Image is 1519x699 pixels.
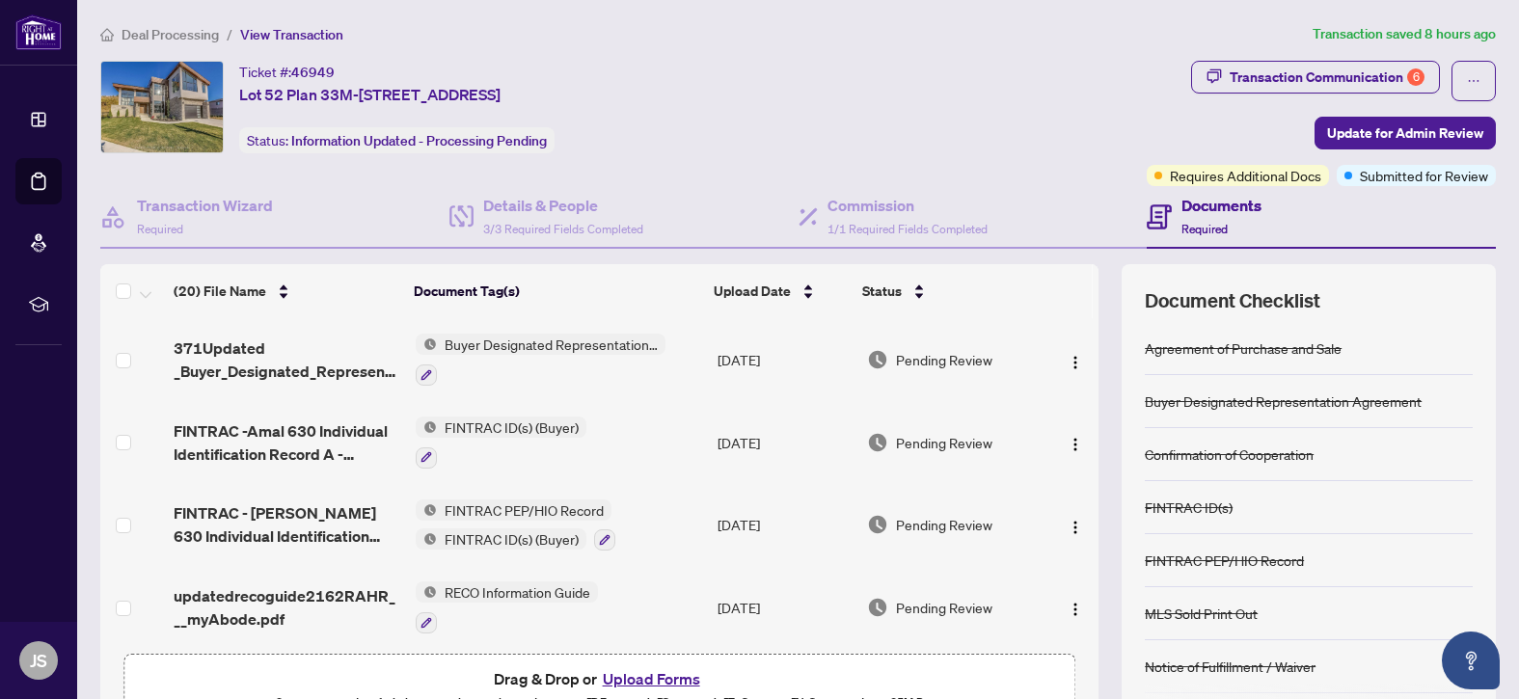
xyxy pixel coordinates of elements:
[483,194,643,217] h4: Details & People
[437,581,598,603] span: RECO Information Guide
[483,222,643,236] span: 3/3 Required Fields Completed
[174,336,400,383] span: 371Updated _Buyer_Designated_Representation_Agreement_-_PropTx-[PERSON_NAME].pdf
[706,264,854,318] th: Upload Date
[714,281,791,302] span: Upload Date
[101,62,223,152] img: IMG-X12300050_1.jpg
[227,23,232,45] li: /
[239,83,501,106] span: Lot 52 Plan 33M-[STREET_ADDRESS]
[1068,355,1083,370] img: Logo
[867,514,888,535] img: Document Status
[827,194,988,217] h4: Commission
[100,28,114,41] span: home
[1467,74,1480,88] span: ellipsis
[416,528,437,550] img: Status Icon
[710,318,859,401] td: [DATE]
[291,132,547,149] span: Information Updated - Processing Pending
[174,584,400,631] span: updatedrecoguide2162RAHR___myAbode.pdf
[867,597,888,618] img: Document Status
[137,194,273,217] h4: Transaction Wizard
[494,666,706,691] span: Drag & Drop or
[597,666,706,691] button: Upload Forms
[166,264,406,318] th: (20) File Name
[1145,603,1258,624] div: MLS Sold Print Out
[867,349,888,370] img: Document Status
[1230,62,1424,93] div: Transaction Communication
[1315,117,1496,149] button: Update for Admin Review
[1191,61,1440,94] button: Transaction Communication6
[416,417,586,469] button: Status IconFINTRAC ID(s) (Buyer)
[1360,165,1488,186] span: Submitted for Review
[137,222,183,236] span: Required
[122,26,219,43] span: Deal Processing
[416,499,437,521] img: Status Icon
[867,432,888,453] img: Document Status
[896,597,992,618] span: Pending Review
[1170,165,1321,186] span: Requires Additional Docs
[1442,632,1500,689] button: Open asap
[1181,194,1261,217] h4: Documents
[174,501,400,548] span: FINTRAC - [PERSON_NAME] 630 Individual Identification Record A - PropTx-OREA_[DATE] 11_53_54.pdf
[174,419,400,466] span: FINTRAC -Amal 630 Individual Identification Record A - PropTx-OREA_[DATE] 11_49_35.pdf
[1407,68,1424,86] div: 6
[437,499,611,521] span: FINTRAC PEP/HIO Record
[406,264,706,318] th: Document Tag(s)
[240,26,343,43] span: View Transaction
[896,349,992,370] span: Pending Review
[239,61,335,83] div: Ticket #:
[1068,437,1083,452] img: Logo
[416,581,437,603] img: Status Icon
[416,417,437,438] img: Status Icon
[827,222,988,236] span: 1/1 Required Fields Completed
[291,64,335,81] span: 46949
[1145,550,1304,571] div: FINTRAC PEP/HIO Record
[1145,337,1342,359] div: Agreement of Purchase and Sale
[854,264,1041,318] th: Status
[1068,520,1083,535] img: Logo
[1145,656,1316,677] div: Notice of Fulfillment / Waiver
[416,499,615,551] button: Status IconFINTRAC PEP/HIO RecordStatus IconFINTRAC ID(s) (Buyer)
[1327,118,1483,148] span: Update for Admin Review
[1060,509,1091,540] button: Logo
[437,334,665,355] span: Buyer Designated Representation Agreement
[896,514,992,535] span: Pending Review
[15,14,62,50] img: logo
[862,281,902,302] span: Status
[710,566,859,649] td: [DATE]
[1145,390,1422,412] div: Buyer Designated Representation Agreement
[1060,427,1091,458] button: Logo
[1145,287,1320,314] span: Document Checklist
[437,528,586,550] span: FINTRAC ID(s) (Buyer)
[1181,222,1228,236] span: Required
[416,334,437,355] img: Status Icon
[1313,23,1496,45] article: Transaction saved 8 hours ago
[416,334,665,386] button: Status IconBuyer Designated Representation Agreement
[239,127,555,153] div: Status:
[1068,602,1083,617] img: Logo
[710,484,859,567] td: [DATE]
[1145,497,1233,518] div: FINTRAC ID(s)
[1060,592,1091,623] button: Logo
[1060,344,1091,375] button: Logo
[416,581,598,633] button: Status IconRECO Information Guide
[896,432,992,453] span: Pending Review
[30,647,47,674] span: JS
[437,417,586,438] span: FINTRAC ID(s) (Buyer)
[174,281,266,302] span: (20) File Name
[1145,444,1314,465] div: Confirmation of Cooperation
[710,401,859,484] td: [DATE]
